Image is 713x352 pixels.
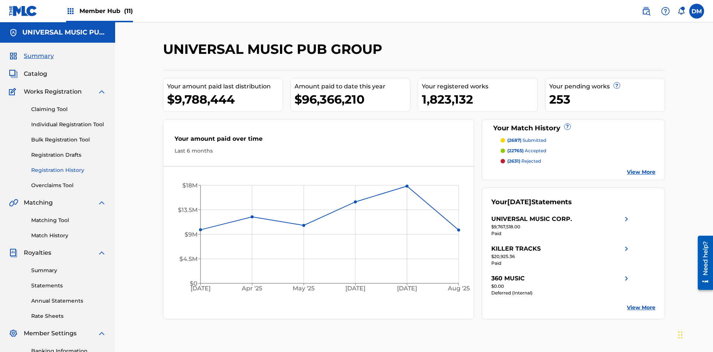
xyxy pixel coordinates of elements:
[24,329,76,338] span: Member Settings
[397,285,417,292] tspan: [DATE]
[614,82,620,88] span: ?
[9,69,47,78] a: CatalogCatalog
[507,158,520,164] span: (2631)
[97,198,106,207] img: expand
[24,198,53,207] span: Matching
[564,124,570,130] span: ?
[9,87,19,96] img: Works Registration
[658,4,673,19] div: Help
[447,285,470,292] tspan: Aug '25
[167,91,283,108] div: $9,788,444
[79,7,133,15] span: Member Hub
[294,91,410,108] div: $96,366,210
[31,121,106,128] a: Individual Registration Tool
[507,148,524,153] span: (22765)
[422,82,537,91] div: Your registered works
[24,87,82,96] span: Works Registration
[9,52,54,61] a: SummarySummary
[175,134,463,147] div: Your amount paid over time
[97,87,106,96] img: expand
[66,7,75,16] img: Top Rightsholders
[491,197,572,207] div: Your Statements
[242,285,263,292] tspan: Apr '25
[9,6,38,16] img: MLC Logo
[175,147,463,155] div: Last 6 months
[9,69,18,78] img: Catalog
[692,233,713,294] iframe: Resource Center
[622,244,631,253] img: right chevron icon
[31,216,106,224] a: Matching Tool
[549,82,665,91] div: Your pending works
[491,215,631,237] a: UNIVERSAL MUSIC CORP.right chevron icon$9,767,518.00Paid
[507,137,521,143] span: (2687)
[642,7,651,16] img: search
[627,168,655,176] a: View More
[24,248,51,257] span: Royalties
[293,285,315,292] tspan: May '25
[491,230,631,237] div: Paid
[31,151,106,159] a: Registration Drafts
[549,91,665,108] div: 253
[491,215,572,224] div: UNIVERSAL MUSIC CORP.
[191,285,211,292] tspan: [DATE]
[185,231,198,238] tspan: $9M
[97,248,106,257] img: expand
[491,244,631,267] a: KILLER TRACKSright chevron icon$20,925.36Paid
[491,123,656,133] div: Your Match History
[31,297,106,305] a: Annual Statements
[491,290,631,296] div: Deferred (Internal)
[31,312,106,320] a: Rate Sheets
[491,244,541,253] div: KILLER TRACKS
[31,232,106,239] a: Match History
[676,316,713,352] iframe: Chat Widget
[9,28,18,37] img: Accounts
[9,248,18,257] img: Royalties
[677,7,685,15] div: Notifications
[24,69,47,78] span: Catalog
[124,7,133,14] span: (11)
[346,285,366,292] tspan: [DATE]
[22,28,106,37] h5: UNIVERSAL MUSIC PUB GROUP
[491,260,631,267] div: Paid
[31,267,106,274] a: Summary
[491,253,631,260] div: $20,925.36
[178,206,198,214] tspan: $13.5M
[422,91,537,108] div: 1,823,132
[31,282,106,290] a: Statements
[491,283,631,290] div: $0.00
[507,147,546,154] p: accepted
[491,224,631,230] div: $9,767,518.00
[491,274,631,296] a: 360 MUSICright chevron icon$0.00Deferred (Internal)
[9,329,18,338] img: Member Settings
[163,41,386,58] h2: UNIVERSAL MUSIC PUB GROUP
[627,304,655,312] a: View More
[9,52,18,61] img: Summary
[31,136,106,144] a: Bulk Registration Tool
[182,182,198,189] tspan: $18M
[501,137,656,144] a: (2687) submitted
[97,329,106,338] img: expand
[24,52,54,61] span: Summary
[507,137,546,144] p: submitted
[622,274,631,283] img: right chevron icon
[190,280,198,287] tspan: $0
[689,4,704,19] div: User Menu
[501,158,656,164] a: (2631) rejected
[501,147,656,154] a: (22765) accepted
[661,7,670,16] img: help
[167,82,283,91] div: Your amount paid last distribution
[678,324,683,346] div: Drag
[31,166,106,174] a: Registration History
[31,182,106,189] a: Overclaims Tool
[179,255,198,263] tspan: $4.5M
[294,82,410,91] div: Amount paid to date this year
[507,158,541,164] p: rejected
[507,198,531,206] span: [DATE]
[622,215,631,224] img: right chevron icon
[491,274,525,283] div: 360 MUSIC
[9,198,18,207] img: Matching
[639,4,654,19] a: Public Search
